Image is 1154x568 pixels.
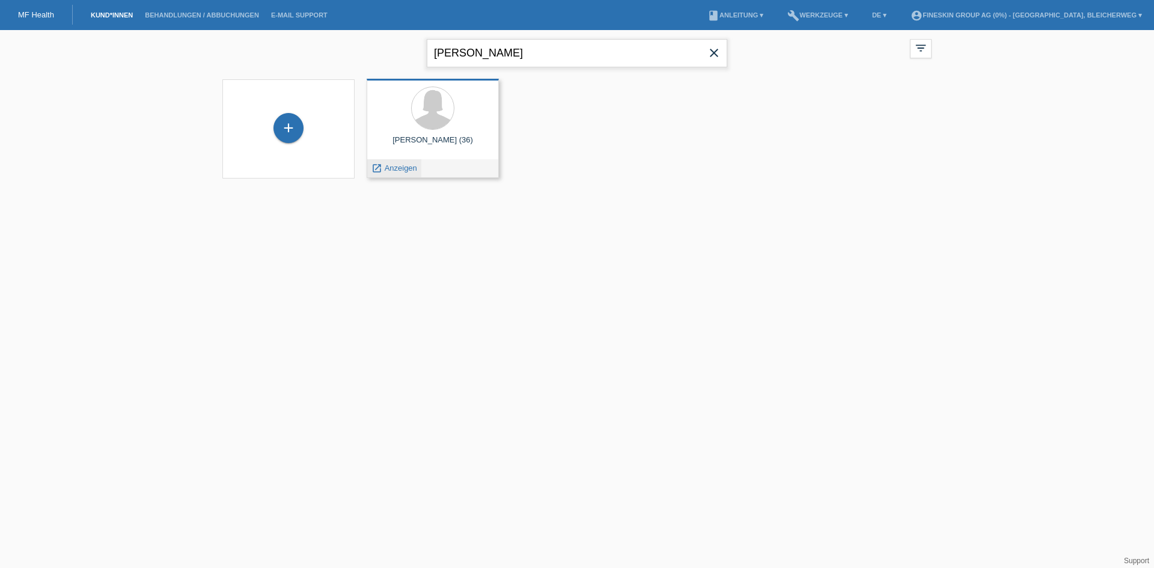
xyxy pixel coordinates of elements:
[139,11,265,19] a: Behandlungen / Abbuchungen
[274,118,303,138] div: Kund*in hinzufügen
[866,11,893,19] a: DE ▾
[781,11,854,19] a: buildWerkzeuge ▾
[371,163,417,173] a: launch Anzeigen
[701,11,769,19] a: bookAnleitung ▾
[376,135,489,154] div: [PERSON_NAME] (36)
[427,39,727,67] input: Suche...
[371,163,382,174] i: launch
[265,11,334,19] a: E-Mail Support
[385,163,417,173] span: Anzeigen
[707,46,721,60] i: close
[914,41,927,55] i: filter_list
[787,10,799,22] i: build
[911,10,923,22] i: account_circle
[707,10,719,22] i: book
[905,11,1148,19] a: account_circleFineSkin Group AG (0%) - [GEOGRAPHIC_DATA], Bleicherweg ▾
[1124,557,1149,565] a: Support
[85,11,139,19] a: Kund*innen
[18,10,54,19] a: MF Health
